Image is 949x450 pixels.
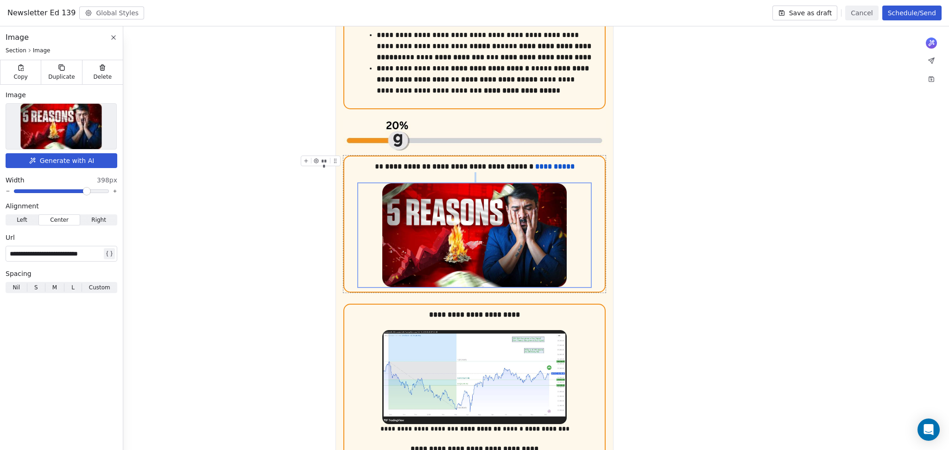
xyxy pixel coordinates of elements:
img: Selected image [21,104,102,149]
span: Image [6,90,26,100]
span: Copy [13,73,28,81]
span: Image [6,32,29,43]
span: 398px [97,175,117,185]
span: Custom [89,283,110,292]
span: Duplicate [48,73,75,81]
span: Nil [13,283,20,292]
span: Url [6,233,15,242]
span: Newsletter Ed 139 [7,7,76,19]
div: Open Intercom Messenger [917,419,940,441]
span: Left [17,216,27,224]
span: Right [91,216,106,224]
span: Section [6,47,26,54]
button: Schedule/Send [882,6,942,20]
button: Save as draft [772,6,838,20]
span: Alignment [6,201,39,211]
button: Cancel [845,6,878,20]
span: Delete [94,73,112,81]
span: L [71,283,75,292]
button: Global Styles [79,6,144,19]
span: Spacing [6,269,32,278]
span: M [52,283,57,292]
span: S [34,283,38,292]
span: Image [33,47,51,54]
span: Width [6,175,25,185]
button: Generate with AI [6,153,117,168]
